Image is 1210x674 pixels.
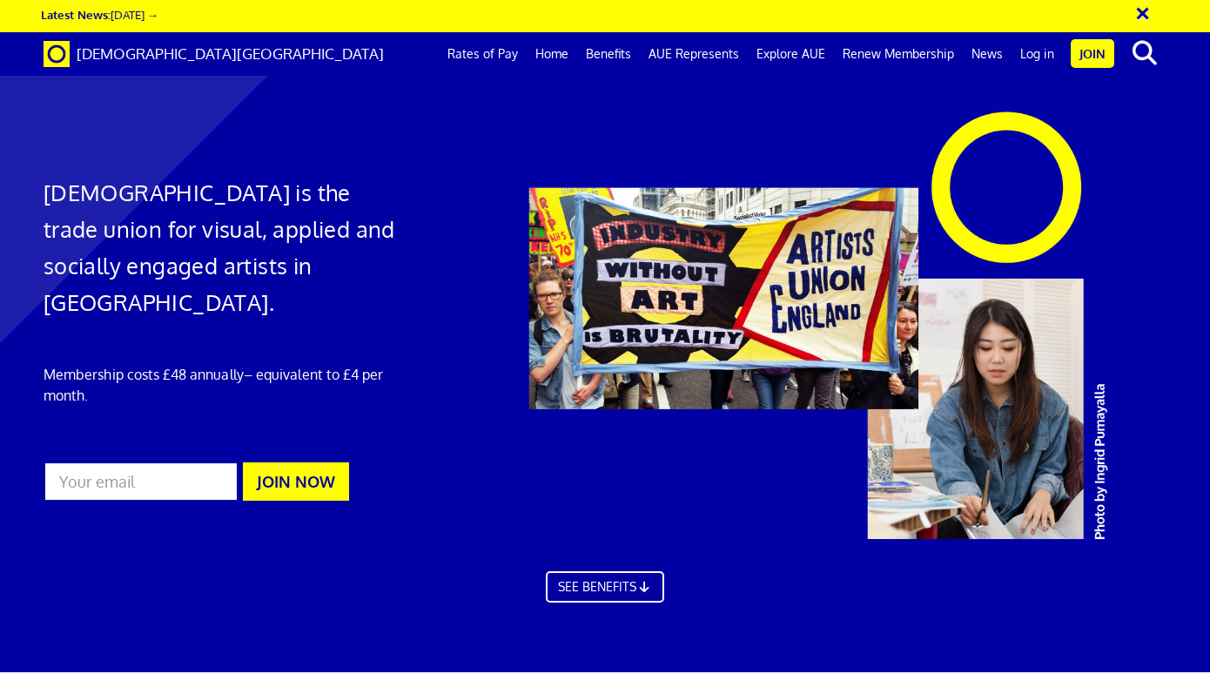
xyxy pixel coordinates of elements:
a: Home [527,32,577,76]
strong: Latest News: [41,7,111,22]
a: Renew Membership [834,32,963,76]
a: Rates of Pay [439,32,527,76]
p: Membership costs £48 annually – equivalent to £4 per month. [44,364,400,406]
span: [DEMOGRAPHIC_DATA][GEOGRAPHIC_DATA] [77,44,384,63]
a: Explore AUE [748,32,834,76]
a: Join [1071,39,1114,68]
a: Log in [1012,32,1063,76]
button: JOIN NOW [243,462,349,501]
a: News [963,32,1012,76]
a: Latest News:[DATE] → [41,7,158,22]
a: AUE Represents [640,32,748,76]
a: SEE BENEFITS [546,571,664,603]
input: Your email [44,462,239,502]
a: Brand [DEMOGRAPHIC_DATA][GEOGRAPHIC_DATA] [30,32,397,76]
button: search [1118,35,1171,71]
h1: [DEMOGRAPHIC_DATA] is the trade union for visual, applied and socially engaged artists in [GEOGRA... [44,174,400,320]
a: Benefits [577,32,640,76]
